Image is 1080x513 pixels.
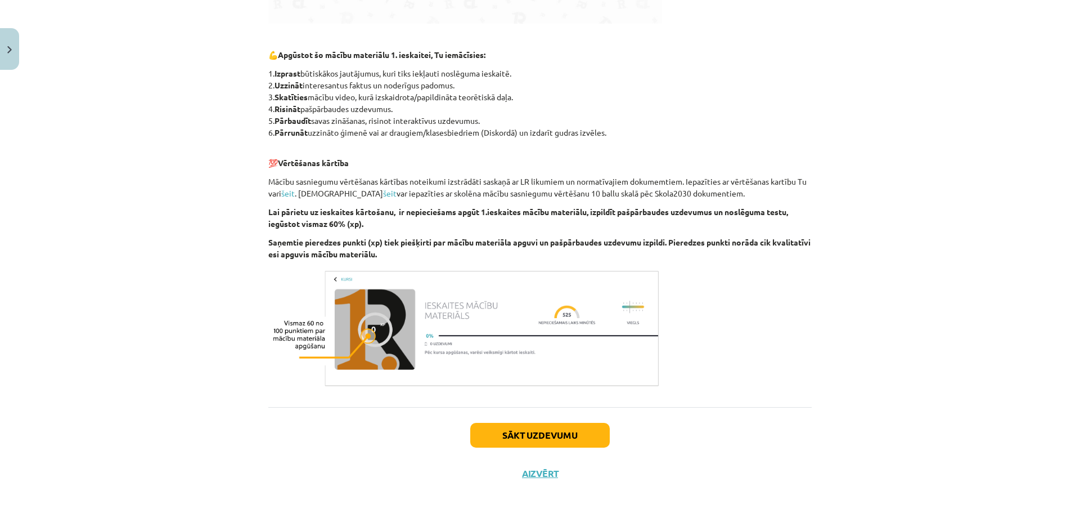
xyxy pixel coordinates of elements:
a: šeit [383,188,397,198]
b: Pārbaudīt [274,115,311,126]
b: Skatīties [274,92,308,102]
img: icon-close-lesson-0947bae3869378f0d4975bcd49f059093ad1ed9edebbc8119c70593378902aed.svg [7,46,12,53]
p: Mācību sasniegumu vērtēšanas kārtības noteikumi izstrādāti saskaņā ar LR likumiem un normatīvajie... [268,176,812,199]
p: 💪 [268,49,812,61]
b: Risināt [274,104,300,114]
a: šeit [281,188,295,198]
b: Izprast [274,68,300,78]
button: Sākt uzdevumu [470,423,610,448]
b: Uzzināt [274,80,303,90]
b: Pārrunāt [274,127,308,137]
button: Aizvērt [519,468,561,479]
b: Apgūstot šo mācību materiālu 1. ieskaitei, Tu iemācīsies: [278,50,485,60]
p: 💯 [268,145,812,169]
b: Saņemtie pieredzes punkti (xp) tiek piešķirti par mācību materiāla apguvi un pašpārbaudes uzdevum... [268,237,811,259]
b: Vērtēšanas kārtība [278,158,349,168]
p: 1. būtiskākos jautājumus, kuri tiks iekļauti noslēguma ieskaitē. 2. interesantus faktus un noderī... [268,68,812,139]
b: Lai pārietu uz ieskaites kārtošanu, ir nepieciešams apgūt 1.ieskaites mācību materiālu, izpildīt ... [268,207,788,229]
